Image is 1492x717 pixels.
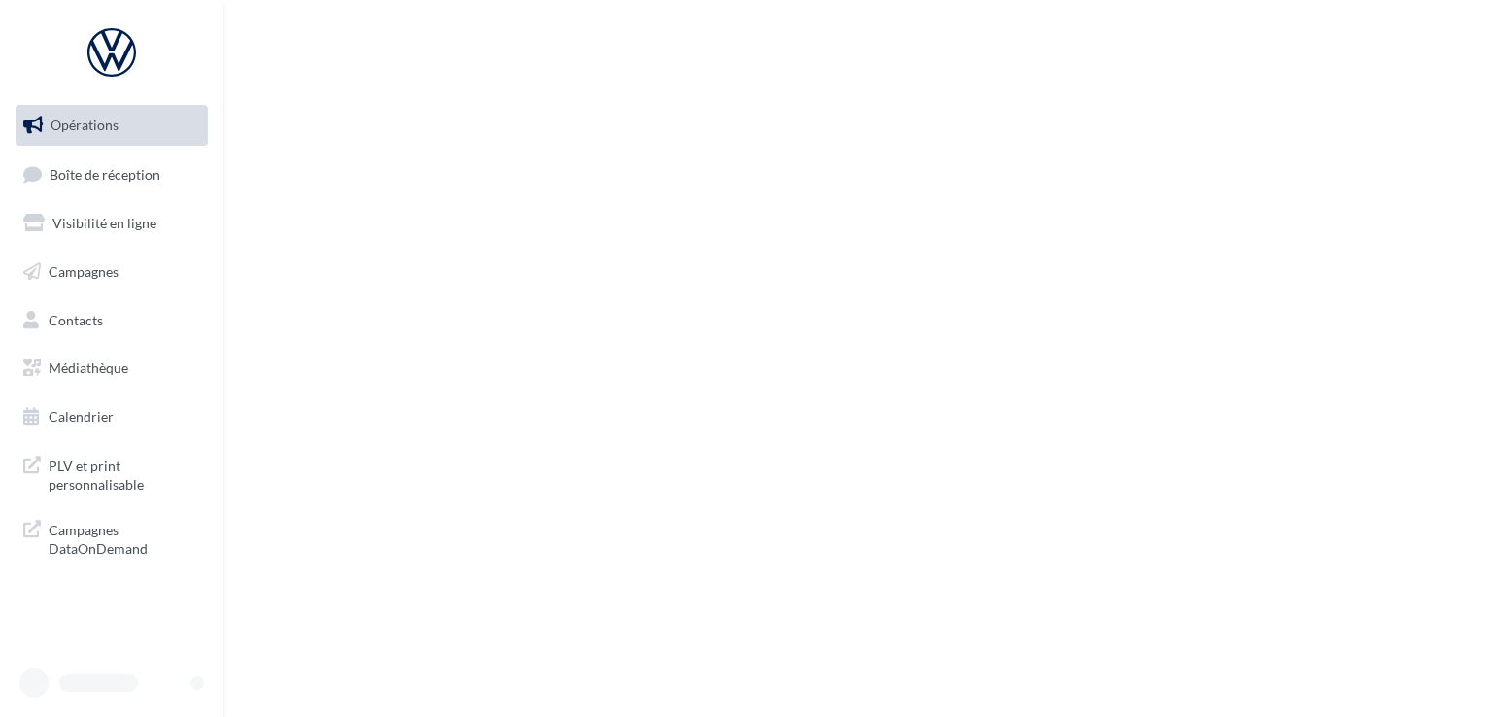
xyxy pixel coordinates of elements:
[12,252,212,292] a: Campagnes
[12,509,212,566] a: Campagnes DataOnDemand
[12,203,212,244] a: Visibilité en ligne
[12,396,212,437] a: Calendrier
[49,408,114,425] span: Calendrier
[49,517,200,559] span: Campagnes DataOnDemand
[49,263,119,280] span: Campagnes
[12,105,212,146] a: Opérations
[12,348,212,389] a: Médiathèque
[50,165,160,182] span: Boîte de réception
[12,154,212,195] a: Boîte de réception
[12,300,212,341] a: Contacts
[52,215,156,231] span: Visibilité en ligne
[12,445,212,502] a: PLV et print personnalisable
[49,359,128,376] span: Médiathèque
[49,311,103,327] span: Contacts
[51,117,119,133] span: Opérations
[49,453,200,495] span: PLV et print personnalisable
